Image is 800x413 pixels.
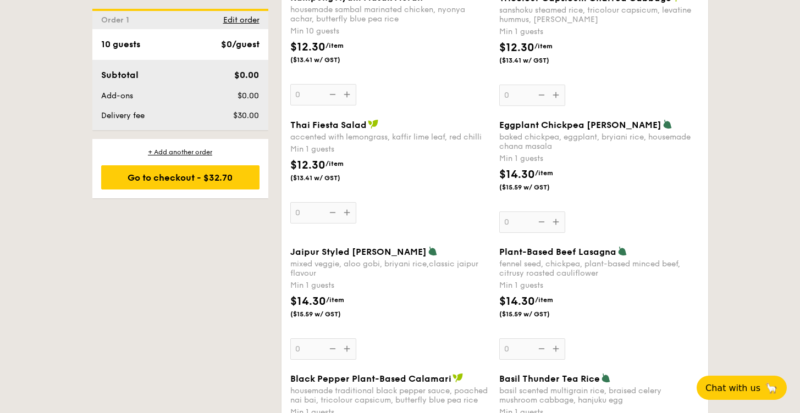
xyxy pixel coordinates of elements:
span: /item [325,160,344,168]
span: $14.30 [499,295,535,308]
div: Min 1 guests [499,153,699,164]
span: /item [325,42,344,49]
span: ($13.41 w/ GST) [290,55,365,64]
div: 10 guests [101,38,140,51]
img: icon-vegetarian.fe4039eb.svg [617,246,627,256]
span: ($15.59 w/ GST) [290,310,365,319]
div: + Add another order [101,148,260,157]
span: /item [326,296,344,304]
img: icon-vegetarian.fe4039eb.svg [663,119,672,129]
span: Thai Fiesta Salad [290,120,367,130]
span: Edit order [223,15,260,25]
div: Min 1 guests [290,144,490,155]
img: icon-vegetarian.fe4039eb.svg [428,246,438,256]
div: fennel seed, chickpea, plant-based minced beef, citrusy roasted cauliflower [499,259,699,278]
span: ($15.59 w/ GST) [499,310,574,319]
span: $14.30 [290,295,326,308]
div: accented with lemongrass, kaffir lime leaf, red chilli [290,132,490,142]
span: 🦙 [765,382,778,394]
span: Plant-Based Beef Lasagna [499,247,616,257]
span: Delivery fee [101,111,145,120]
span: $0.00 [234,70,259,80]
span: Chat with us [705,383,760,393]
span: Jaipur Styled [PERSON_NAME] [290,247,427,257]
div: housemade sambal marinated chicken, nyonya achar, butterfly blue pea rice [290,5,490,24]
img: icon-vegan.f8ff3823.svg [453,373,464,383]
div: Go to checkout - $32.70 [101,165,260,189]
span: Add-ons [101,91,133,101]
span: $12.30 [290,41,325,54]
div: Min 10 guests [290,26,490,37]
span: ($13.41 w/ GST) [290,174,365,182]
div: basil scented multigrain rice, braised celery mushroom cabbage, hanjuku egg [499,386,699,405]
span: $12.30 [290,159,325,172]
span: ($13.41 w/ GST) [499,56,574,65]
img: icon-vegetarian.fe4039eb.svg [601,373,611,383]
button: Chat with us🦙 [697,376,787,400]
div: housemade traditional black pepper sauce, poached nai bai, tricolour capsicum, butterfly blue pea... [290,386,490,405]
div: mixed veggie, aloo gobi, briyani rice,classic jaipur flavour [290,259,490,278]
span: Basil Thunder Tea Rice [499,373,600,384]
span: Eggplant Chickpea [PERSON_NAME] [499,120,661,130]
span: /item [534,42,553,50]
span: /item [535,296,553,304]
div: Min 1 guests [290,280,490,291]
span: ($15.59 w/ GST) [499,183,574,192]
span: /item [535,169,553,177]
span: $0.00 [238,91,259,101]
div: $0/guest [221,38,260,51]
span: $14.30 [499,168,535,181]
img: icon-vegan.f8ff3823.svg [368,119,379,129]
span: $12.30 [499,41,534,54]
span: $30.00 [233,111,259,120]
span: Subtotal [101,70,139,80]
span: Black Pepper Plant-Based Calamari [290,373,451,384]
span: Order 1 [101,15,134,25]
div: Min 1 guests [499,280,699,291]
div: baked chickpea, eggplant, bryiani rice, housemade chana masala [499,132,699,151]
div: Min 1 guests [499,26,699,37]
div: sanshoku steamed rice, tricolour capsicum, levatine hummus, [PERSON_NAME] [499,5,699,24]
